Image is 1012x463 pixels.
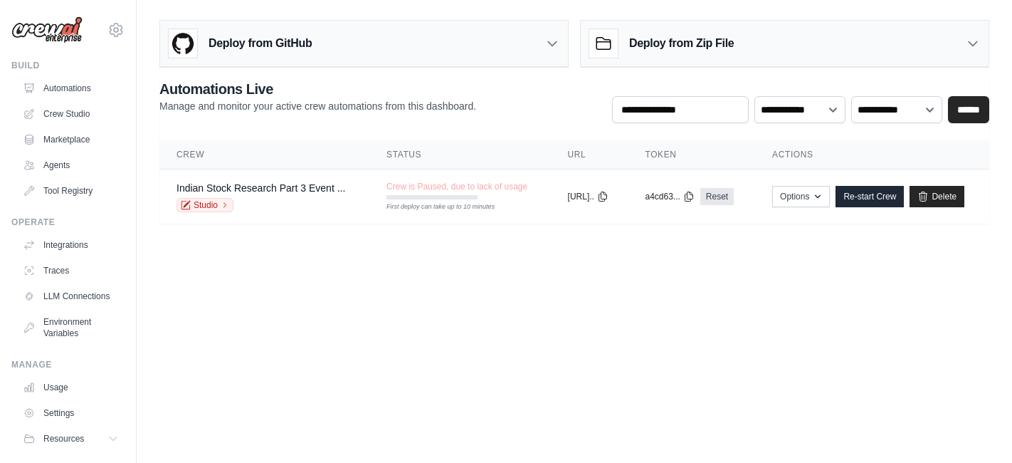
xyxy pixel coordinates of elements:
[11,359,125,370] div: Manage
[159,79,476,99] h2: Automations Live
[17,259,125,282] a: Traces
[629,35,734,52] h3: Deploy from Zip File
[755,140,989,170] th: Actions
[17,77,125,100] a: Automations
[17,285,125,308] a: LLM Connections
[17,103,125,125] a: Crew Studio
[551,140,628,170] th: URL
[645,191,694,202] button: a4cd63...
[11,217,125,228] div: Operate
[17,376,125,399] a: Usage
[836,186,904,207] a: Re-start Crew
[176,198,233,212] a: Studio
[17,128,125,151] a: Marketplace
[17,154,125,177] a: Agents
[209,35,312,52] h3: Deploy from GitHub
[17,402,125,425] a: Settings
[369,140,551,170] th: Status
[386,181,527,192] span: Crew is Paused, due to lack of usage
[772,186,830,207] button: Options
[17,180,125,202] a: Tool Registry
[11,16,83,43] img: Logo
[43,433,84,444] span: Resources
[17,311,125,345] a: Environment Variables
[700,188,734,205] a: Reset
[17,234,125,256] a: Integrations
[169,29,197,58] img: GitHub Logo
[159,140,369,170] th: Crew
[628,140,755,170] th: Token
[17,427,125,450] button: Resources
[176,182,345,194] a: Indian Stock Research Part 3 Event ...
[11,60,125,71] div: Build
[386,202,478,212] div: First deploy can take up to 10 minutes
[910,186,964,207] a: Delete
[159,99,476,113] p: Manage and monitor your active crew automations from this dashboard.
